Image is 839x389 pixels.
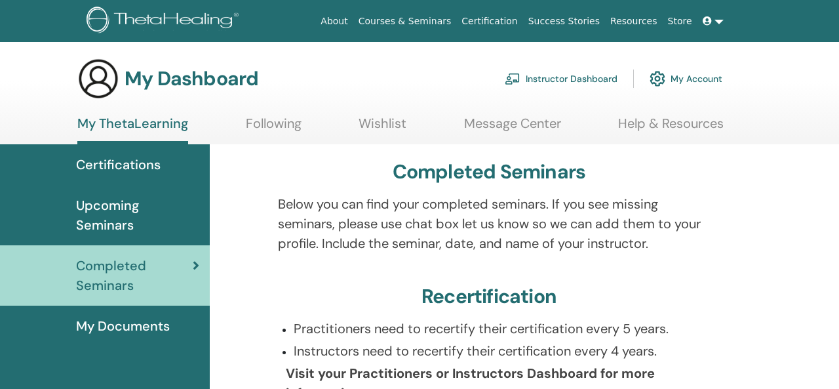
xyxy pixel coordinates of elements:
span: My Documents [76,316,170,336]
img: logo.png [87,7,243,36]
a: Certification [456,9,522,33]
a: Help & Resources [618,115,724,141]
span: Upcoming Seminars [76,195,199,235]
a: Message Center [464,115,561,141]
p: Below you can find your completed seminars. If you see missing seminars, please use chat box let ... [278,194,701,253]
h3: My Dashboard [125,67,258,91]
a: About [315,9,353,33]
h3: Recertification [421,285,556,308]
a: Instructor Dashboard [505,64,617,93]
a: My ThetaLearning [77,115,188,144]
span: Completed Seminars [76,256,193,295]
img: chalkboard-teacher.svg [505,73,520,85]
h3: Completed Seminars [393,160,586,184]
img: generic-user-icon.jpg [77,58,119,100]
p: Instructors need to recertify their certification every 4 years. [294,341,701,361]
a: Courses & Seminars [353,9,457,33]
a: Store [663,9,697,33]
p: Practitioners need to recertify their certification every 5 years. [294,319,701,338]
a: Wishlist [359,115,406,141]
img: cog.svg [650,68,665,90]
a: Success Stories [523,9,605,33]
a: Resources [605,9,663,33]
span: Certifications [76,155,161,174]
a: My Account [650,64,722,93]
a: Following [246,115,302,141]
